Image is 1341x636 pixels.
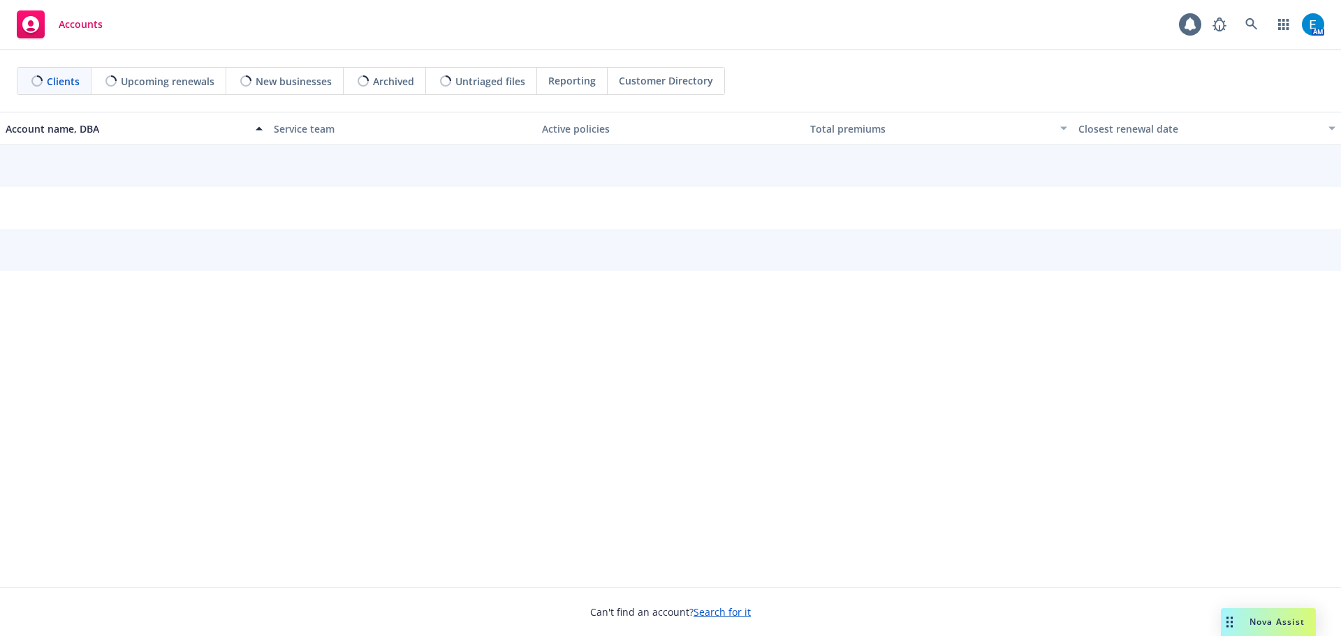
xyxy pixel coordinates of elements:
[59,19,103,30] span: Accounts
[256,74,332,89] span: New businesses
[11,5,108,44] a: Accounts
[1238,10,1266,38] a: Search
[268,112,536,145] button: Service team
[1078,121,1320,136] div: Closest renewal date
[805,112,1073,145] button: Total premiums
[6,121,247,136] div: Account name, DBA
[1270,10,1298,38] a: Switch app
[619,73,713,88] span: Customer Directory
[536,112,805,145] button: Active policies
[1206,10,1233,38] a: Report a Bug
[694,605,751,619] a: Search for it
[1221,608,1316,636] button: Nova Assist
[1250,616,1305,628] span: Nova Assist
[373,74,414,89] span: Archived
[274,121,531,136] div: Service team
[455,74,525,89] span: Untriaged files
[121,74,214,89] span: Upcoming renewals
[810,121,1052,136] div: Total premiums
[548,73,596,88] span: Reporting
[542,121,799,136] div: Active policies
[590,605,751,619] span: Can't find an account?
[1073,112,1341,145] button: Closest renewal date
[47,74,80,89] span: Clients
[1302,13,1324,36] img: photo
[1221,608,1238,636] div: Drag to move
